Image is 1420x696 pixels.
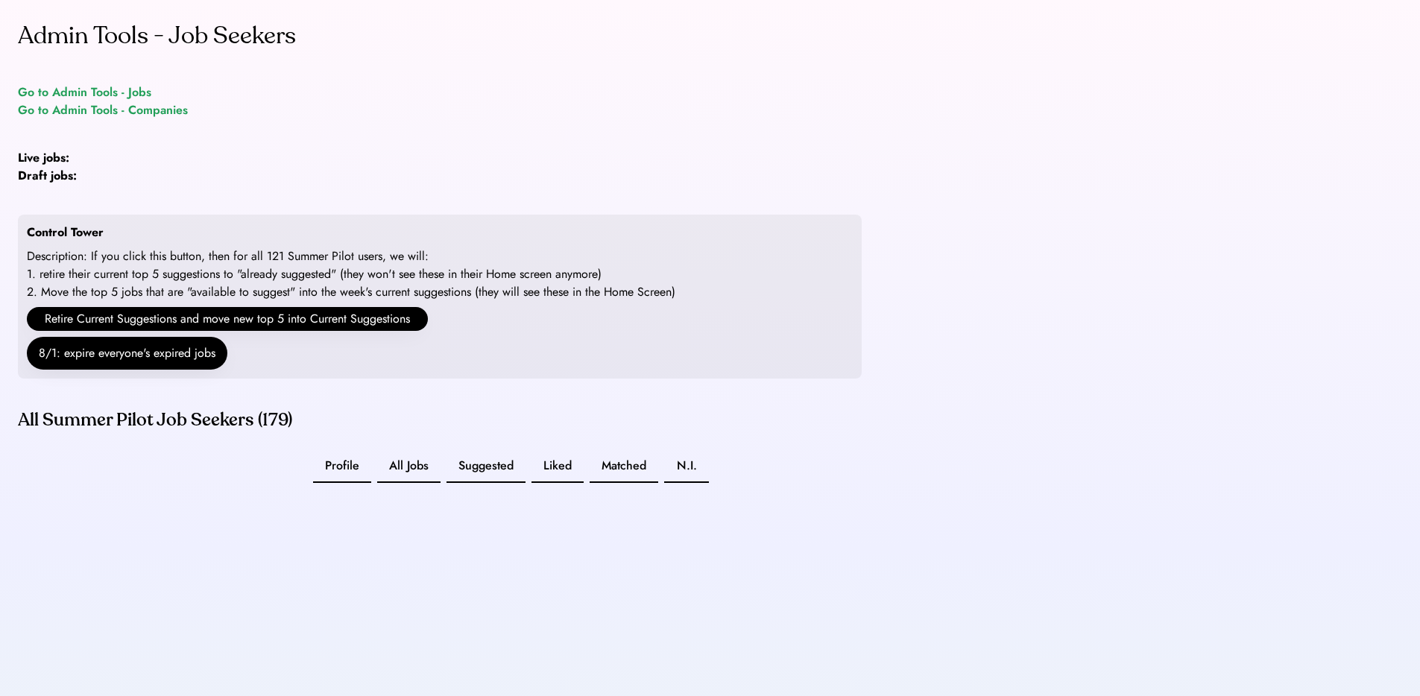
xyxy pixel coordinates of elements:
a: Go to Admin Tools - Jobs [18,83,151,101]
div: Control Tower [27,224,104,241]
div: Description: If you click this button, then for all 121 Summer Pilot users, we will: 1. retire th... [27,247,675,301]
button: Retire Current Suggestions and move new top 5 into Current Suggestions [27,307,428,331]
strong: Live jobs: [18,149,69,166]
button: N.I. [664,450,709,483]
button: All Jobs [377,450,441,483]
button: Suggested [446,450,526,483]
a: Go to Admin Tools - Companies [18,101,188,119]
button: Liked [531,450,584,483]
button: Matched [590,450,658,483]
div: All Summer Pilot Job Seekers (179) [18,408,862,432]
button: 8/1: expire everyone's expired jobs [27,337,227,370]
button: Profile [313,450,371,483]
div: Admin Tools - Job Seekers [18,18,296,54]
strong: Draft jobs: [18,167,77,184]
